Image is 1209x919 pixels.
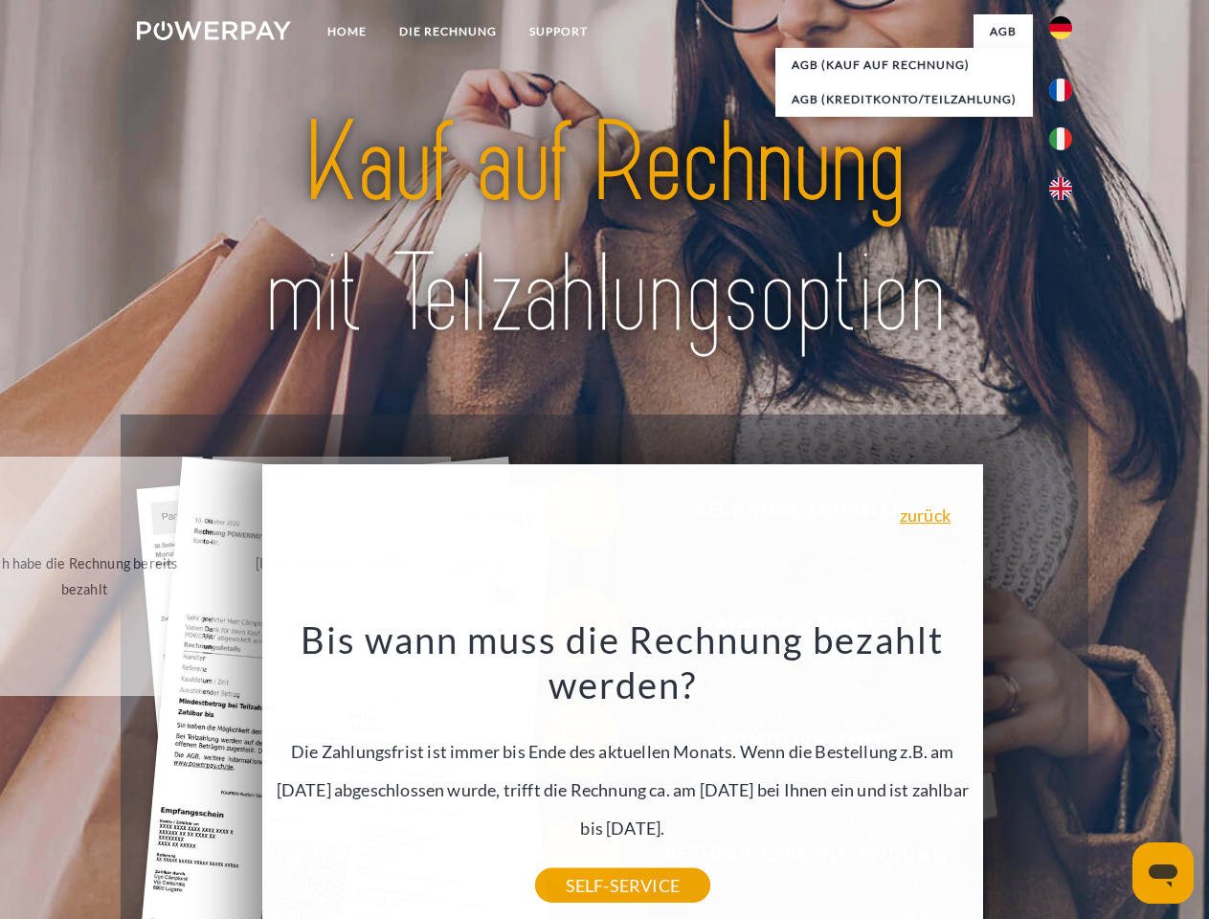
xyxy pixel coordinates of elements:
[137,21,291,40] img: logo-powerpay-white.svg
[1049,127,1072,150] img: it
[974,14,1033,49] a: agb
[1049,78,1072,101] img: fr
[775,82,1033,117] a: AGB (Kreditkonto/Teilzahlung)
[311,14,383,49] a: Home
[535,868,710,903] a: SELF-SERVICE
[224,550,439,602] div: [PERSON_NAME] wurde retourniert
[775,48,1033,82] a: AGB (Kauf auf Rechnung)
[513,14,604,49] a: SUPPORT
[1132,842,1194,904] iframe: Schaltfläche zum Öffnen des Messaging-Fensters
[900,506,951,524] a: zurück
[1049,16,1072,39] img: de
[1049,177,1072,200] img: en
[383,14,513,49] a: DIE RECHNUNG
[273,616,972,885] div: Die Zahlungsfrist ist immer bis Ende des aktuellen Monats. Wenn die Bestellung z.B. am [DATE] abg...
[183,92,1026,367] img: title-powerpay_de.svg
[273,616,972,708] h3: Bis wann muss die Rechnung bezahlt werden?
